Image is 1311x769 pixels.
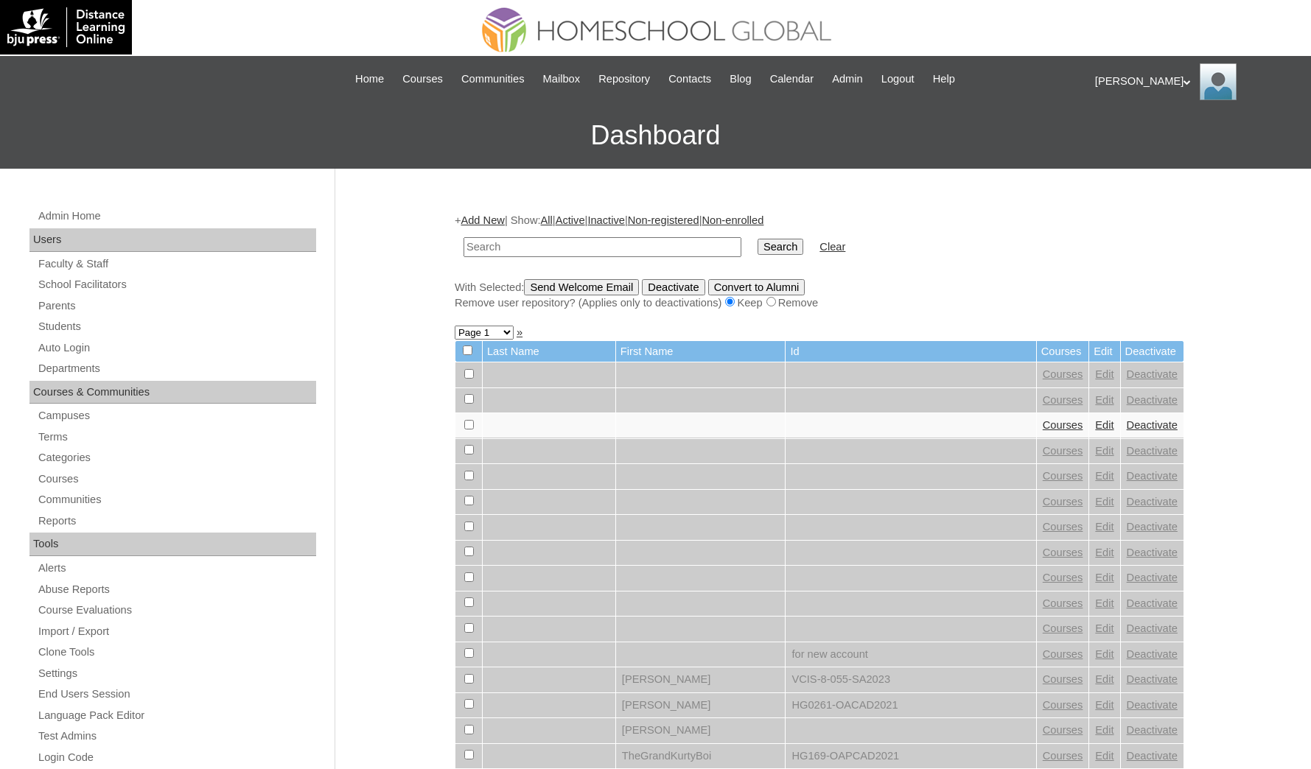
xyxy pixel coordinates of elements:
td: [PERSON_NAME] [616,693,786,718]
a: Contacts [661,71,719,88]
a: Edit [1095,521,1114,533]
span: Home [355,71,384,88]
a: Deactivate [1127,394,1178,406]
a: Repository [591,71,657,88]
a: Admin Home [37,207,316,225]
a: Mailbox [536,71,588,88]
input: Search [758,239,803,255]
a: Edit [1095,547,1114,558]
a: Home [348,71,391,88]
a: Settings [37,664,316,683]
a: Courses [1043,445,1083,457]
a: Categories [37,449,316,467]
a: Edit [1095,394,1114,406]
a: Faculty & Staff [37,255,316,273]
td: VCIS-8-055-SA2023 [786,667,1035,692]
a: Inactive [587,214,625,226]
a: Communities [37,491,316,509]
div: With Selected: [455,279,1184,311]
span: Admin [832,71,863,88]
div: + | Show: | | | | [455,213,1184,310]
a: Edit [1095,470,1114,482]
a: Deactivate [1127,419,1178,431]
span: Calendar [770,71,814,88]
a: Courses [1043,470,1083,482]
div: Tools [29,533,316,556]
span: Communities [461,71,525,88]
a: Admin [825,71,870,88]
a: Language Pack Editor [37,706,316,725]
a: Deactivate [1127,521,1178,533]
td: for new account [786,642,1035,667]
a: Courses [1043,572,1083,583]
a: Deactivate [1127,572,1178,583]
a: School Facilitators [37,275,316,294]
a: Edit [1095,445,1114,457]
a: All [541,214,553,226]
a: Courses [1043,750,1083,762]
a: Clone Tools [37,643,316,661]
a: Logout [874,71,922,88]
span: Mailbox [543,71,581,88]
a: Parents [37,297,316,315]
a: Deactivate [1127,547,1178,558]
a: Deactivate [1127,724,1178,736]
a: Clear [819,241,845,253]
a: Edit [1095,750,1114,762]
a: Courses [1043,648,1083,660]
a: Edit [1095,368,1114,380]
a: Courses [1043,394,1083,406]
a: Courses [1043,699,1083,711]
a: Deactivate [1127,597,1178,609]
a: Deactivate [1127,470,1178,482]
div: Courses & Communities [29,381,316,404]
a: Reports [37,512,316,530]
input: Send Welcome Email [524,279,639,295]
a: Blog [722,71,758,88]
a: Deactivate [1127,496,1178,508]
a: Deactivate [1127,445,1178,457]
td: Deactivate [1121,341,1184,362]
a: Courses [1043,724,1083,736]
span: Contacts [668,71,711,88]
a: Auto Login [37,339,316,357]
input: Convert to Alumni [708,279,805,295]
a: Abuse Reports [37,580,316,599]
a: End Users Session [37,685,316,703]
td: First Name [616,341,786,362]
a: Edit [1095,673,1114,685]
td: Id [786,341,1035,362]
a: Courses [1043,597,1083,609]
a: » [517,326,522,338]
a: Edit [1095,622,1114,634]
a: Active [556,214,585,226]
td: TheGrandKurtyBoi [616,744,786,769]
a: Add New [461,214,504,226]
a: Deactivate [1127,699,1178,711]
h3: Dashboard [7,102,1304,169]
input: Deactivate [642,279,705,295]
td: [PERSON_NAME] [616,718,786,743]
div: Remove user repository? (Applies only to deactivations) Keep Remove [455,295,1184,311]
a: Courses [1043,622,1083,634]
a: Edit [1095,572,1114,583]
a: Alerts [37,559,316,577]
a: Deactivate [1127,673,1178,685]
td: Edit [1089,341,1119,362]
a: Help [926,71,962,88]
a: Test Admins [37,727,316,745]
span: Help [933,71,955,88]
input: Search [464,237,741,257]
a: Courses [1043,547,1083,558]
a: Departments [37,359,316,378]
a: Edit [1095,699,1114,711]
a: Course Evaluations [37,601,316,619]
a: Courses [1043,368,1083,380]
span: Courses [402,71,443,88]
a: Calendar [763,71,821,88]
img: logo-white.png [7,7,125,47]
a: Import / Export [37,622,316,641]
a: Courses [1043,673,1083,685]
a: Courses [395,71,450,88]
a: Campuses [37,407,316,425]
